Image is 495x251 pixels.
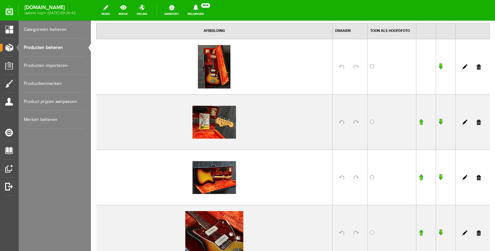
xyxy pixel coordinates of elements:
a: Categorieën beheren [24,21,86,39]
a: Product prijzen aanpassen [24,93,86,111]
span: 404 [201,3,210,8]
a: Producten beheren [24,39,86,57]
th: Toon als hoofdfoto [277,3,325,19]
img: img-4136.jpg [102,85,145,118]
a: Verwijderen [386,99,390,104]
a: Bewerken [371,99,376,104]
a: Productkenmerken [24,75,86,93]
strong: [DOMAIN_NAME] [24,6,76,9]
img: img-4132.jpg [107,24,140,68]
a: bekijk [115,3,132,17]
a: wijzig [97,3,114,17]
a: online [133,3,151,17]
th: Afbeelding [5,3,242,19]
a: Verwijderen [386,154,390,160]
a: Verwijderen [386,210,390,215]
a: Producten importeren [24,57,86,75]
a: Bewerken [371,210,376,215]
a: Meldingen404 [184,3,208,17]
a: Bewerken [371,154,376,160]
a: Merken beheren [24,111,86,129]
a: Assistent [160,3,183,17]
th: Draaien [241,3,277,19]
a: Bewerken [371,44,376,49]
img: img-41371.jpg [102,140,145,173]
img: img-41351.jpg [94,191,152,234]
span: laatste login: [DATE] 09:26:42 [24,11,76,15]
a: Verwijderen [386,44,390,49]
